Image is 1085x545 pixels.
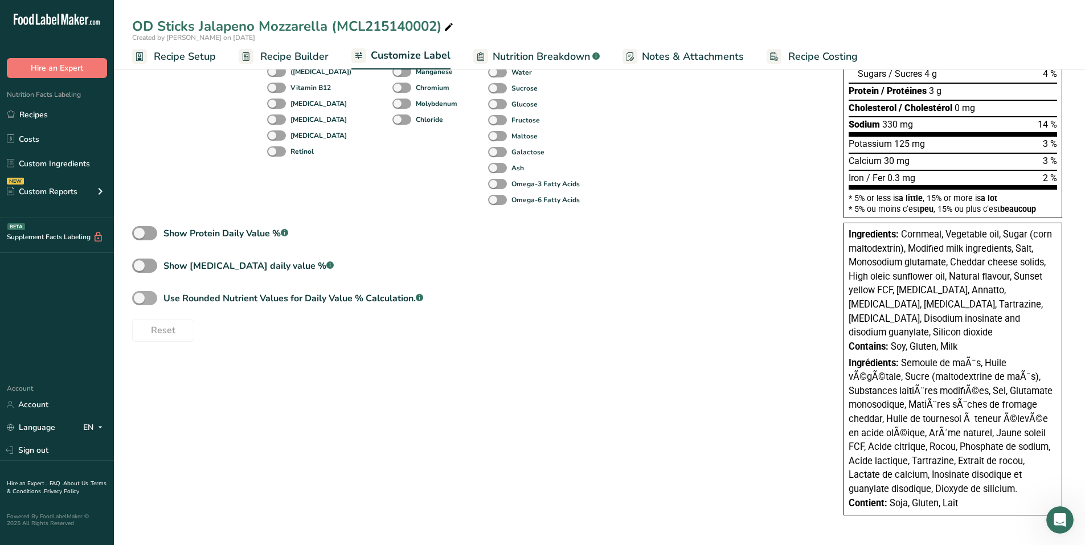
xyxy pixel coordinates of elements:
[63,480,91,487] a: About Us .
[511,99,538,109] b: Glucose
[849,103,896,113] span: Cholesterol
[511,195,580,205] b: Omega-6 Fatty Acids
[882,119,913,130] span: 330 mg
[849,229,899,240] span: Ingredients:
[849,341,889,352] span: Contains:
[7,58,107,78] button: Hire an Expert
[83,421,107,435] div: EN
[511,67,532,77] b: Water
[511,163,524,173] b: Ash
[858,68,886,79] span: Sugars
[416,99,457,109] b: Molybdenum
[7,513,107,527] div: Powered By FoodLabelMaker © 2025 All Rights Reserved
[1043,155,1057,166] span: 3 %
[7,480,107,495] a: Terms & Conditions .
[891,341,957,352] span: Soy, Gluten, Milk
[887,173,915,183] span: 0.3 mg
[290,83,331,93] b: Vitamin B12
[7,417,55,437] a: Language
[788,49,858,64] span: Recipe Costing
[44,487,79,495] a: Privacy Policy
[163,292,423,305] div: Use Rounded Nutrient Values for Daily Value % Calculation.
[239,44,329,69] a: Recipe Builder
[290,130,347,141] b: [MEDICAL_DATA]
[511,83,538,93] b: Sucrose
[163,259,334,273] div: Show [MEDICAL_DATA] daily value %
[511,179,580,189] b: Omega-3 Fatty Acids
[849,205,1057,213] div: * 5% ou moins c’est , 15% ou plus c’est
[849,190,1057,213] section: * 5% or less is , 15% or more is
[290,114,347,125] b: [MEDICAL_DATA]
[1043,173,1057,183] span: 2 %
[493,49,590,64] span: Nutrition Breakdown
[511,147,544,157] b: Galactose
[920,204,933,214] span: peu
[849,155,882,166] span: Calcium
[132,319,194,342] button: Reset
[889,68,922,79] span: / Sucres
[50,480,63,487] a: FAQ .
[7,186,77,198] div: Custom Reports
[767,44,858,69] a: Recipe Costing
[132,44,216,69] a: Recipe Setup
[1043,68,1057,79] span: 4 %
[849,173,864,183] span: Iron
[416,114,443,125] b: Chloride
[132,33,255,42] span: Created by [PERSON_NAME] on [DATE]
[642,49,744,64] span: Notes & Attachments
[866,173,885,183] span: / Fer
[884,155,910,166] span: 30 mg
[7,480,47,487] a: Hire an Expert .
[849,358,899,368] span: Ingrédients:
[290,67,351,77] b: ([MEDICAL_DATA])
[154,49,216,64] span: Recipe Setup
[623,44,744,69] a: Notes & Attachments
[7,178,24,185] div: NEW
[1000,204,1036,214] span: beaucoup
[849,85,879,96] span: Protein
[849,498,887,509] span: Contient:
[981,194,997,203] span: a lot
[1038,119,1057,130] span: 14 %
[511,131,538,141] b: Maltose
[7,223,25,230] div: BETA
[899,103,952,113] span: / Cholestérol
[894,138,925,149] span: 125 mg
[849,119,880,130] span: Sodium
[1046,506,1074,534] iframe: Intercom live chat
[511,115,540,125] b: Fructose
[416,67,453,77] b: Manganese
[416,83,449,93] b: Chromium
[849,138,892,149] span: Potassium
[151,323,175,337] span: Reset
[924,68,937,79] span: 4 g
[351,43,451,70] a: Customize Label
[371,48,451,63] span: Customize Label
[290,99,347,109] b: [MEDICAL_DATA]
[881,85,927,96] span: / Protéines
[849,358,1053,494] span: Semoule de maÃ¯s, Huile vÃ©gÃ©tale, Sucre (maltodextrine de maÃ¯s), Substances laitiÃ¨res modifiÃ...
[955,103,975,113] span: 0 mg
[890,498,958,509] span: Soja, Gluten, Lait
[163,227,288,240] div: Show Protein Daily Value %
[260,49,329,64] span: Recipe Builder
[1043,138,1057,149] span: 3 %
[132,16,456,36] div: OD Sticks Jalapeno Mozzarella (MCL215140002)
[290,146,314,157] b: Retinol
[849,229,1052,338] span: Cornmeal, Vegetable oil, Sugar (corn maltodextrin), Modified milk ingredients, Salt, Monosodium g...
[899,194,923,203] span: a little
[929,85,941,96] span: 3 g
[473,44,600,69] a: Nutrition Breakdown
